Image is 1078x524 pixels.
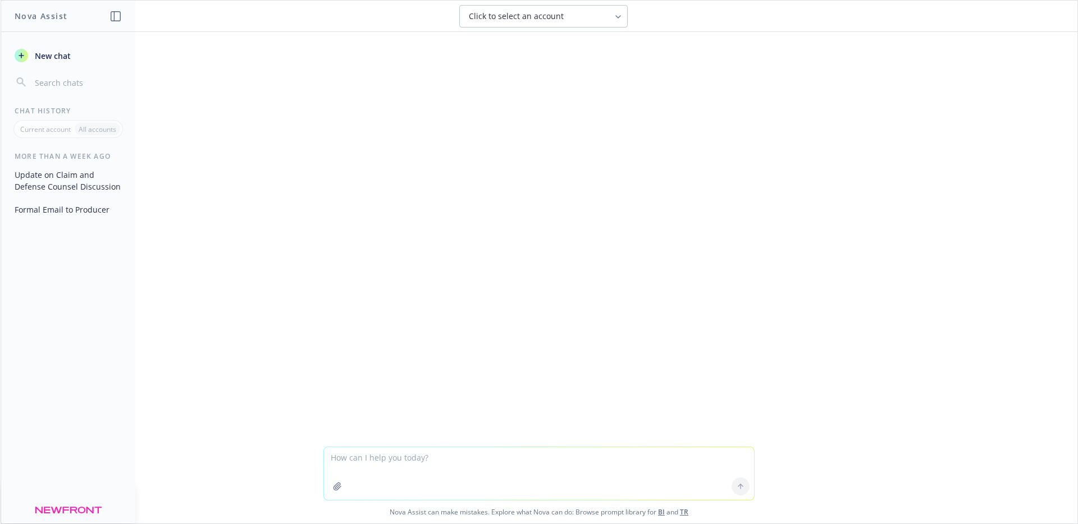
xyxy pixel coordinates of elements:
[680,507,688,517] a: TR
[5,500,1073,523] span: Nova Assist can make mistakes. Explore what Nova can do: Browse prompt library for and
[20,125,71,134] p: Current account
[33,75,122,90] input: Search chats
[10,45,126,66] button: New chat
[1,106,135,116] div: Chat History
[33,50,71,62] span: New chat
[10,200,126,219] button: Formal Email to Producer
[10,166,126,196] button: Update on Claim and Defense Counsel Discussion
[469,11,564,22] span: Click to select an account
[658,507,665,517] a: BI
[15,10,67,22] h1: Nova Assist
[79,125,116,134] p: All accounts
[1,151,135,161] div: More than a week ago
[459,5,628,27] button: Click to select an account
